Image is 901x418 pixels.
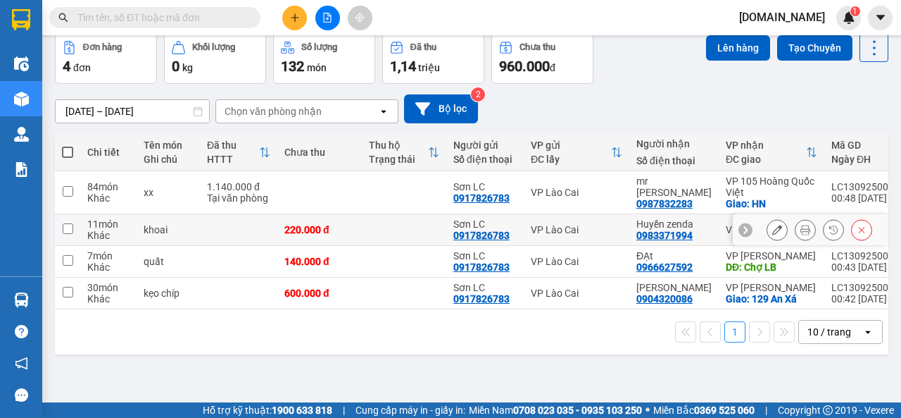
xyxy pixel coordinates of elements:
[453,154,517,165] div: Số điện thoại
[164,33,266,84] button: Khối lượng0kg
[284,147,355,158] div: Chưa thu
[726,293,817,305] div: Giao: 129 An Xá
[726,224,817,235] div: VP [PERSON_NAME]
[144,154,193,165] div: Ghi chú
[378,106,389,117] svg: open
[807,325,851,339] div: 10 / trang
[12,9,30,30] img: logo-vxr
[471,87,485,102] sup: 2
[726,250,817,262] div: VP [PERSON_NAME]
[499,58,550,75] span: 960.000
[207,192,270,204] div: Tại văn phòng
[524,134,629,171] th: Toggle SortBy
[87,230,130,241] div: Khác
[410,42,436,52] div: Đã thu
[144,187,193,198] div: xx
[862,326,874,338] svg: open
[14,92,29,106] img: warehouse-icon
[15,357,28,370] span: notification
[343,402,345,418] span: |
[453,192,510,204] div: 0917826783
[636,219,712,230] div: Huyền zenda
[653,402,755,418] span: Miền Bắc
[491,33,593,84] button: Chưa thu960.000đ
[192,42,235,52] div: Khối lượng
[831,293,900,305] div: 00:42 [DATE]
[831,140,888,151] div: Mã GD
[207,181,270,192] div: 1.140.000 đ
[203,402,332,418] span: Hỗ trợ kỹ thuật:
[73,62,91,73] span: đơn
[56,100,209,123] input: Select a date range.
[823,405,833,415] span: copyright
[14,127,29,142] img: warehouse-icon
[767,219,788,240] div: Sửa đơn hàng
[765,402,767,418] span: |
[531,140,611,151] div: VP gửi
[636,262,693,273] div: 0966627592
[144,140,193,151] div: Tên món
[706,35,770,61] button: Lên hàng
[550,62,555,73] span: đ
[87,250,130,262] div: 7 món
[694,405,755,416] strong: 0369 525 060
[315,6,340,30] button: file-add
[362,134,446,171] th: Toggle SortBy
[144,288,193,299] div: kẹo chíp
[284,256,355,267] div: 140.000 đ
[172,58,179,75] span: 0
[281,58,304,75] span: 132
[850,6,860,16] sup: 1
[390,58,416,75] span: 1,14
[831,282,900,293] div: LC1309250028
[868,6,893,30] button: caret-down
[831,250,900,262] div: LC1309250029
[831,181,900,192] div: LC1309250031
[284,288,355,299] div: 600.000 đ
[87,293,130,305] div: Khác
[726,140,806,151] div: VP nhận
[636,198,693,209] div: 0987832283
[273,33,375,84] button: Số lượng132món
[636,138,712,149] div: Người nhận
[531,288,622,299] div: VP Lào Cai
[519,42,555,52] div: Chưa thu
[182,62,193,73] span: kg
[453,250,517,262] div: Sơn LC
[874,11,887,24] span: caret-down
[645,407,650,413] span: ⚪️
[301,42,337,52] div: Số lượng
[469,402,642,418] span: Miền Nam
[636,282,712,293] div: Bảo Anh
[369,140,428,151] div: Thu hộ
[636,293,693,305] div: 0904320086
[418,62,440,73] span: triệu
[15,325,28,338] span: question-circle
[144,256,193,267] div: quất
[831,262,900,273] div: 00:43 [DATE]
[83,42,122,52] div: Đơn hàng
[453,282,517,293] div: Sơn LC
[831,192,900,204] div: 00:48 [DATE]
[348,6,372,30] button: aim
[531,187,622,198] div: VP Lào Cai
[14,56,29,71] img: warehouse-icon
[513,405,642,416] strong: 0708 023 035 - 0935 103 250
[282,6,307,30] button: plus
[724,321,745,343] button: 1
[726,282,817,293] div: VP [PERSON_NAME]
[453,140,517,151] div: Người gửi
[726,262,817,273] div: DĐ: Chợ LB
[87,219,130,230] div: 11 món
[831,154,888,165] div: Ngày ĐH
[14,162,29,177] img: solution-icon
[453,181,517,192] div: Sơn LC
[777,35,852,61] button: Tạo Chuyến
[369,154,428,165] div: Trạng thái
[87,262,130,273] div: Khác
[636,176,712,198] div: mr Long
[719,134,824,171] th: Toggle SortBy
[531,256,622,267] div: VP Lào Cai
[355,402,465,418] span: Cung cấp máy in - giấy in:
[531,224,622,235] div: VP Lào Cai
